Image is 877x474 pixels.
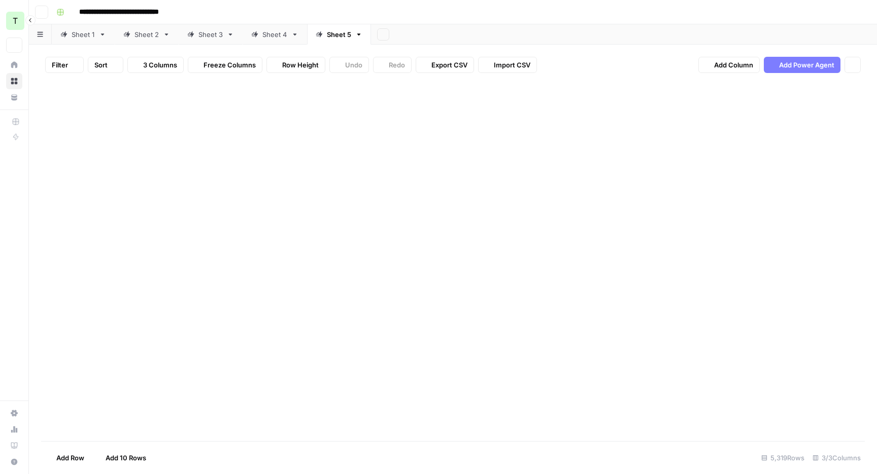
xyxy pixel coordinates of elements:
a: Home [6,57,22,73]
button: Undo [329,57,369,73]
span: Filter [52,60,68,70]
span: Add Row [56,453,84,463]
a: Your Data [6,89,22,105]
button: Add Power Agent [764,57,840,73]
a: Sheet 4 [243,24,307,45]
span: Undo [345,60,362,70]
button: Row Height [266,57,325,73]
button: Workspace: TY SEO Team [6,8,22,33]
a: Sheet 2 [115,24,179,45]
span: Freeze Columns [204,60,256,70]
div: Sheet 5 [327,29,351,40]
span: Add Column [714,60,753,70]
a: Sheet 5 [307,24,371,45]
button: Add Row [41,450,90,466]
button: 3 Columns [127,57,184,73]
span: Sort [94,60,108,70]
div: 5,319 Rows [757,450,808,466]
span: Add Power Agent [779,60,834,70]
a: Browse [6,73,22,89]
button: Add 10 Rows [90,450,152,466]
button: Freeze Columns [188,57,262,73]
span: Add 10 Rows [106,453,146,463]
a: Sheet 3 [179,24,243,45]
button: Redo [373,57,412,73]
a: Usage [6,421,22,437]
div: Sheet 3 [198,29,223,40]
a: Settings [6,405,22,421]
button: Import CSV [478,57,537,73]
span: Row Height [282,60,319,70]
a: Learning Hub [6,437,22,454]
a: Sheet 1 [52,24,115,45]
span: Import CSV [494,60,530,70]
div: 3/3 Columns [808,450,865,466]
button: Sort [88,57,123,73]
button: Filter [45,57,84,73]
span: Redo [389,60,405,70]
div: Sheet 2 [134,29,159,40]
button: Add Column [698,57,760,73]
button: Export CSV [416,57,474,73]
span: T [13,15,18,27]
div: Sheet 4 [262,29,287,40]
span: Export CSV [431,60,467,70]
button: Help + Support [6,454,22,470]
span: 3 Columns [143,60,177,70]
div: Sheet 1 [72,29,95,40]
